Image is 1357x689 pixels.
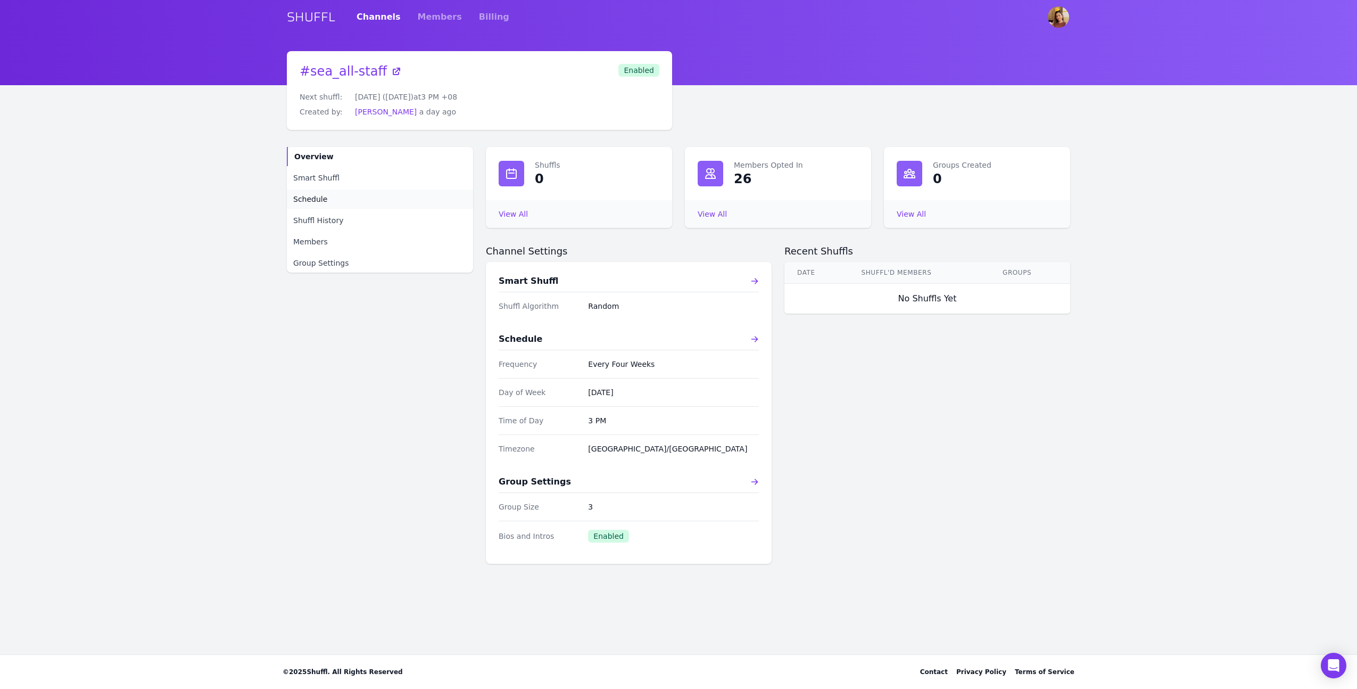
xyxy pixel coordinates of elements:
a: Members [287,232,473,251]
a: [PERSON_NAME] [355,108,417,116]
dt: Time of Day [499,415,580,426]
div: 0 [933,170,942,187]
a: Terms of Service [1015,668,1074,676]
a: SHUFFL [287,9,335,26]
button: User menu [1047,5,1070,29]
a: View All [499,210,528,218]
dt: Group Size [499,502,580,512]
dt: Frequency [499,359,580,370]
dt: Bios and Intros [499,531,580,542]
h2: Recent Shuffls [784,245,1070,258]
span: Shuffl History [293,215,343,226]
h2: Channel Settings [486,245,772,258]
a: View All [698,210,727,218]
dt: Next shuffl: [300,92,346,102]
a: Billing [479,2,509,32]
dd: 3 [588,502,759,512]
th: Groups [990,262,1070,284]
dt: Shuffl Algorithm [499,301,580,311]
div: 0 [535,170,544,187]
h3: Smart Shuffl [499,275,558,288]
dd: Random [588,301,759,311]
dd: [GEOGRAPHIC_DATA]/[GEOGRAPHIC_DATA] [588,444,759,454]
a: Privacy Policy [956,668,1006,676]
h3: Schedule [499,333,542,346]
a: Shuffl History [287,211,473,230]
span: Smart Shuffl [293,173,340,183]
span: Enabled [588,530,629,543]
dt: Day of Week [499,387,580,398]
dd: Every Four Weeks [588,359,759,370]
dt: Shuffls [535,160,659,170]
div: 26 [734,170,751,187]
span: [DATE] ([DATE]) at 3 PM +08 [355,93,457,101]
span: Enabled [618,64,659,77]
a: Smart Shuffl [287,168,473,187]
dt: Created by: [300,106,346,117]
th: Date [784,262,848,284]
dt: Members Opted In [734,160,858,170]
dt: Timezone [499,444,580,454]
a: #sea_all-staff [300,64,402,79]
a: Members [418,2,462,32]
span: a day ago [419,108,456,116]
a: Channels [357,2,401,32]
span: Group Settings [293,258,349,268]
a: Overview [287,147,473,166]
h3: Group Settings [499,475,571,488]
img: Jacky Van Gramberg [1048,6,1069,28]
a: Group Settings [287,253,473,273]
a: Group Settings [499,475,759,488]
div: No Shuffls Yet [886,284,970,314]
span: Schedule [293,194,327,204]
span: © 2025 Shuffl. All Rights Reserved [283,668,403,676]
a: Smart Shuffl [499,275,759,288]
dt: Groups Created [933,160,1057,170]
span: Members [293,236,328,247]
th: Shuffl'd Members [848,262,990,284]
a: Schedule [499,333,759,346]
a: View All [897,210,926,218]
div: Contact [920,668,948,676]
dd: 3 PM [588,415,759,426]
a: Schedule [287,190,473,209]
dd: [DATE] [588,387,759,398]
div: Open Intercom Messenger [1321,653,1346,678]
span: Overview [294,151,334,162]
span: # sea_all-staff [300,64,387,79]
nav: Sidebar [287,147,473,273]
